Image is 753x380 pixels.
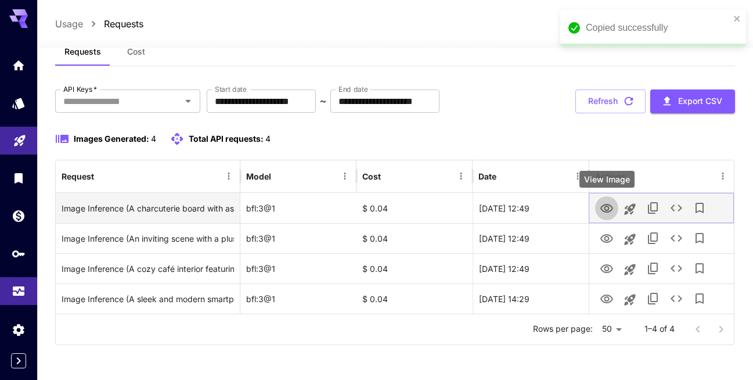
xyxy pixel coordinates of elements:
[642,287,665,310] button: Copy TaskUUID
[337,168,353,184] button: Menu
[12,209,26,223] div: Wallet
[618,288,642,311] button: Launch in playground
[13,130,27,145] div: Playground
[62,171,94,181] div: Request
[189,134,264,144] span: Total API requests:
[11,353,26,368] button: Expand sidebar
[595,196,618,220] button: View Image
[215,84,247,94] label: Start date
[586,21,730,35] div: Copied successfully
[356,223,473,253] div: $ 0.04
[12,246,26,261] div: API Keys
[240,223,356,253] div: bfl:3@1
[597,321,626,338] div: 50
[733,14,741,23] button: close
[688,196,711,220] button: Add to library
[356,253,473,284] div: $ 0.04
[453,168,469,184] button: Menu
[650,89,735,113] button: Export CSV
[356,193,473,223] div: $ 0.04
[356,284,473,314] div: $ 0.04
[715,168,731,184] button: Menu
[595,226,618,250] button: View Image
[665,227,688,250] button: See details
[575,89,646,113] button: Refresh
[104,17,143,31] a: Requests
[246,171,271,181] div: Model
[473,284,589,314] div: 21 Aug, 2025 14:29
[642,257,665,280] button: Copy TaskUUID
[12,322,26,337] div: Settings
[272,168,289,184] button: Sort
[618,198,642,221] button: Launch in playground
[265,134,271,144] span: 4
[12,55,26,70] div: Home
[74,134,149,144] span: Images Generated:
[338,84,368,94] label: End date
[478,171,496,181] div: Date
[618,228,642,251] button: Launch in playground
[498,168,514,184] button: Sort
[579,171,635,188] div: View Image
[62,284,234,314] div: Click to copy prompt
[642,227,665,250] button: Copy TaskUUID
[12,171,26,185] div: Library
[618,258,642,281] button: Launch in playground
[642,196,665,220] button: Copy TaskUUID
[151,134,156,144] span: 4
[688,257,711,280] button: Add to library
[665,196,688,220] button: See details
[180,93,196,109] button: Open
[644,323,675,335] p: 1–4 of 4
[570,168,586,184] button: Menu
[595,256,618,280] button: View Image
[55,17,143,31] nav: breadcrumb
[320,94,326,108] p: ~
[595,286,618,310] button: View Image
[240,284,356,314] div: bfl:3@1
[665,287,688,310] button: See details
[362,171,381,181] div: Cost
[95,168,111,184] button: Sort
[64,46,101,57] span: Requests
[473,253,589,284] div: 28 Aug, 2025 12:49
[63,84,97,94] label: API Keys
[473,193,589,223] div: 28 Aug, 2025 12:49
[240,253,356,284] div: bfl:3@1
[127,46,145,57] span: Cost
[221,168,237,184] button: Menu
[473,223,589,253] div: 28 Aug, 2025 12:49
[688,287,711,310] button: Add to library
[62,224,234,253] div: Click to copy prompt
[12,96,26,110] div: Models
[55,17,83,31] a: Usage
[62,193,234,223] div: Click to copy prompt
[533,323,593,335] p: Rows per page:
[12,281,26,295] div: Usage
[62,254,234,284] div: Click to copy prompt
[665,257,688,280] button: See details
[688,227,711,250] button: Add to library
[240,193,356,223] div: bfl:3@1
[382,168,398,184] button: Sort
